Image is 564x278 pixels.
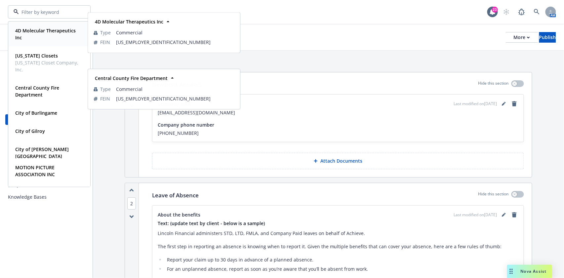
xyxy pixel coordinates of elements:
strong: 4D Molecular Therapeutics Inc [15,27,76,41]
p: Leave of Absence [152,191,199,200]
a: Knowledge Bases [5,192,87,202]
strong: [US_STATE] Closets [15,53,58,59]
a: editPencil [500,211,508,219]
span: [US_EMPLOYER_IDENTIFICATION_NUMBER] [116,95,234,102]
span: [US_STATE] Closet Company, Inc. [15,59,82,73]
a: Benefits [5,92,87,102]
a: Report a Bug [515,5,528,19]
div: More [514,32,530,42]
span: [PHONE_NUMBER] [158,130,518,137]
input: Filter by keyword [19,9,77,16]
h4: Text: (update text by client - below is a sample) [158,220,518,227]
div: 23 [492,7,498,13]
p: Hide this section [478,191,509,200]
span: Type [100,86,111,93]
span: Last modified on [DATE] [454,101,497,107]
a: Search [530,5,544,19]
strong: Central County Fire Department [15,85,59,98]
a: FAQs [5,126,87,136]
div: Benji [5,182,87,189]
strong: 4D Molecular Therapeutics Inc [95,19,163,25]
span: Nova Assist [521,268,547,274]
span: About the benefits [158,211,200,218]
span: [EMAIL_ADDRESS][DOMAIN_NAME] [158,109,518,116]
strong: City of Burlingame [15,110,57,116]
p: Attach Documents [320,158,362,164]
li: Report your claim up to 30 days in advance of a planned absence. [165,256,518,264]
button: Publish [539,32,556,43]
a: remove [510,211,518,219]
button: More [506,32,538,43]
span: Type [100,29,111,36]
span: Commercial [116,29,234,36]
a: editPencil [500,100,508,108]
a: Required notices [5,103,87,114]
div: Knowledge Bases [8,192,47,202]
button: 2 [127,200,136,207]
div: Shared content [5,83,87,89]
strong: City of [PERSON_NAME][GEOGRAPHIC_DATA][PERSON_NAME] [15,146,69,166]
span: Commercial [116,86,234,93]
div: Publish [539,32,556,42]
p: Hide this section [478,80,509,89]
a: Customization & settings [5,59,87,69]
span: Last modified on [DATE] [454,212,497,218]
a: remove [510,100,518,108]
span: 2 [127,197,136,210]
li: For an unplanned absence, report as soon as you’re aware that you’ll be absent from work. [165,265,518,273]
strong: City of Gilroy [15,128,45,134]
a: Start snowing [500,5,513,19]
p: The first step in reporting an absence is knowing when to report it. Given the multiple benefits ... [158,243,518,251]
div: Drag to move [507,265,515,278]
div: Web portal [5,149,87,156]
a: Web portal builder [5,159,87,169]
span: Company phone number [158,121,214,128]
strong: MOTION PICTURE ASSOCIATION INC [15,164,55,178]
button: Attach Documents [152,153,524,169]
span: FEIN [100,95,110,102]
p: Lincoln Financial administers STD, LTD, FMLA, and Company Paid leaves on behalf of Achieve. [158,229,518,237]
a: Team support [5,114,87,125]
button: Nova Assist [507,265,552,278]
